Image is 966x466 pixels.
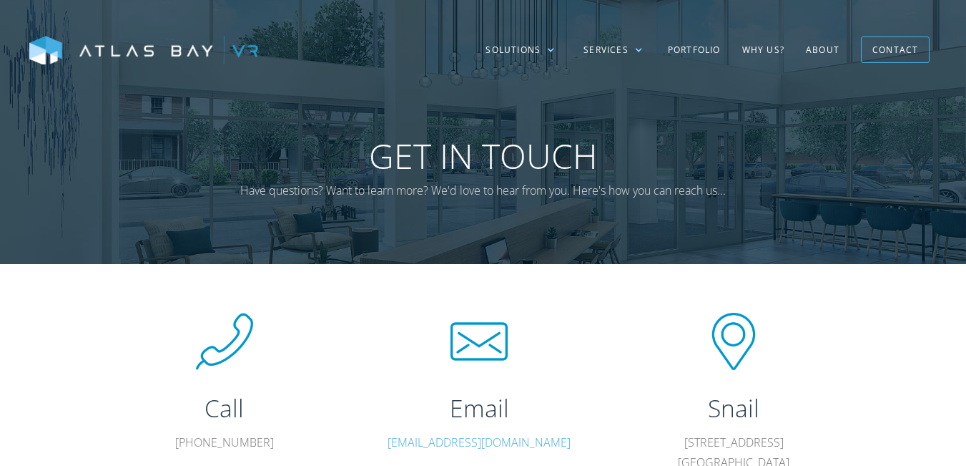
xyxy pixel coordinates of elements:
[383,392,576,425] h2: Email
[861,37,930,63] a: Contact
[657,29,731,71] a: Portfolio
[388,435,571,450] a: [EMAIL_ADDRESS][DOMAIN_NAME]
[795,29,850,71] a: About
[569,29,657,71] div: Services
[486,44,541,57] div: Solutions
[731,29,795,71] a: Why US?
[471,29,569,71] div: Solutions
[128,432,321,453] p: [PHONE_NUMBER]
[29,36,258,66] img: Atlas Bay VR Logo
[637,392,830,425] h2: Snail
[583,44,629,57] div: Services
[233,180,734,201] p: Have questions? Want to learn more? We'd love to hear from you. Here's how you can reach us...
[233,135,734,177] h1: Get In Touch
[128,392,321,425] h2: Call
[872,39,918,61] div: Contact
